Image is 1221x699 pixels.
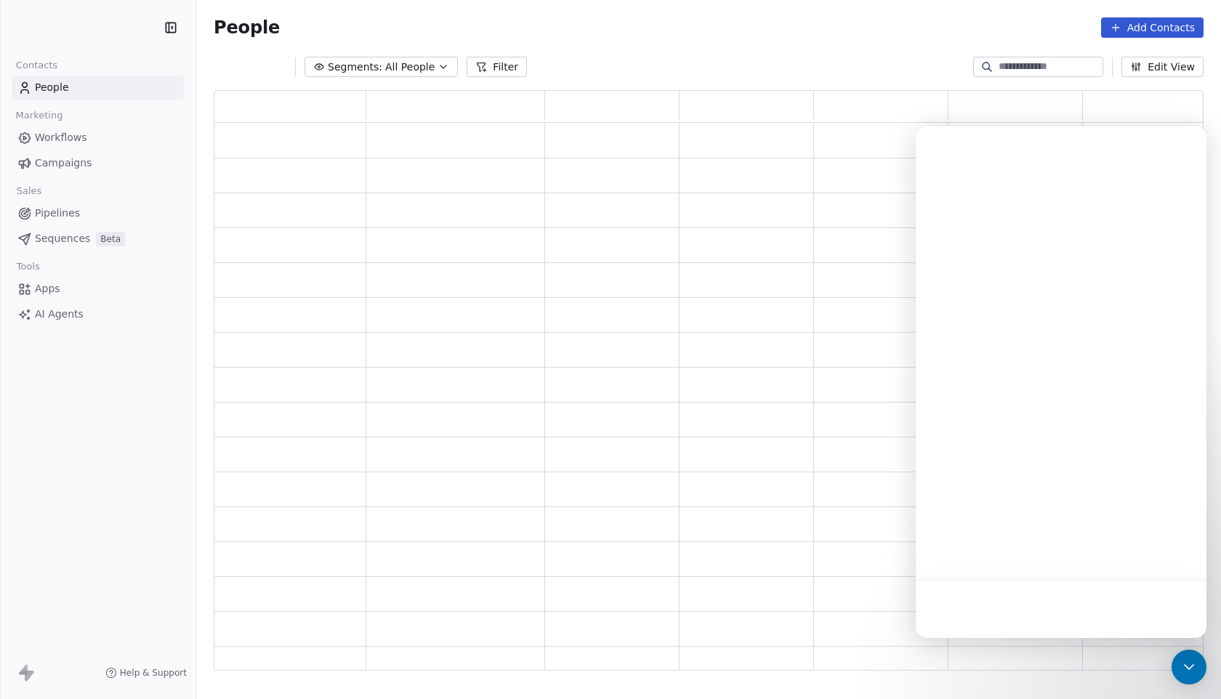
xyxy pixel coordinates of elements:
span: AI Agents [35,307,84,322]
a: People [12,76,184,100]
span: People [35,80,69,95]
button: Edit View [1121,57,1204,77]
span: Pipelines [35,206,80,221]
span: Apps [35,281,60,296]
button: Filter [467,57,527,77]
span: Sales [10,180,48,202]
span: Help & Support [120,667,187,679]
span: All People [385,60,435,75]
button: Add Contacts [1101,17,1204,38]
a: Workflows [12,126,184,150]
span: Beta [96,232,125,246]
span: Contacts [9,54,64,76]
div: Open Intercom Messenger [1172,650,1206,684]
span: Sequences [35,231,90,246]
span: People [214,17,280,39]
span: Segments: [328,60,382,75]
a: Campaigns [12,151,184,175]
span: Tools [10,256,46,278]
span: Marketing [9,105,69,126]
a: SequencesBeta [12,227,184,251]
a: Pipelines [12,201,184,225]
a: AI Agents [12,302,184,326]
a: Help & Support [105,667,187,679]
span: Campaigns [35,155,92,171]
span: Workflows [35,130,87,145]
div: grid [214,123,1217,671]
a: Apps [12,277,184,301]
